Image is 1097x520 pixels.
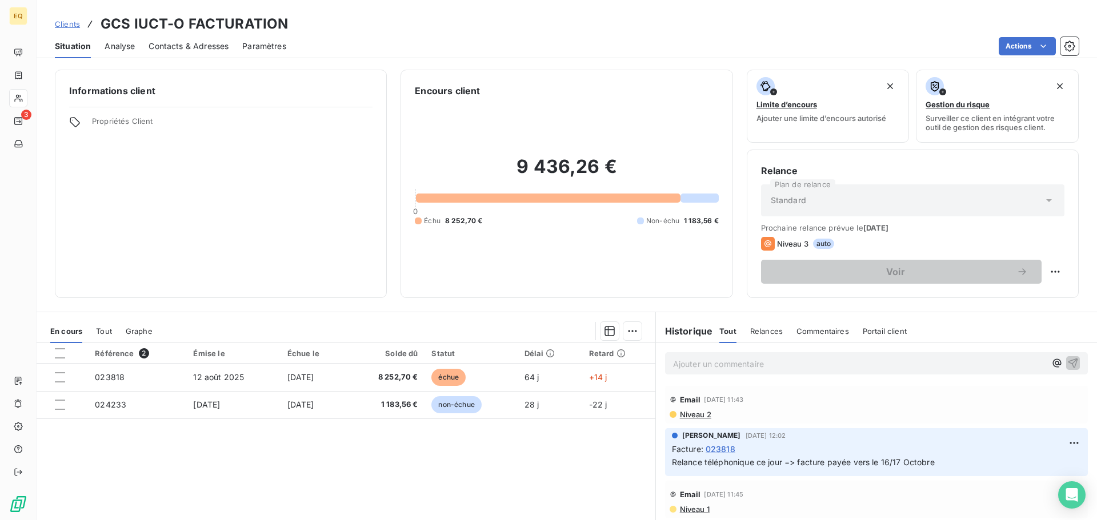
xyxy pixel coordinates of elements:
span: Niveau 2 [679,410,711,419]
span: [DATE] 12:02 [746,432,786,439]
span: Non-échu [646,216,679,226]
span: Standard [771,195,806,206]
h2: 9 436,26 € [415,155,718,190]
div: Référence [95,348,179,358]
span: Voir [775,267,1016,276]
div: Échue le [287,349,341,358]
div: EQ [9,7,27,25]
span: 2 [139,348,149,358]
div: Délai [525,349,575,358]
span: En cours [50,326,82,336]
button: Actions [999,37,1056,55]
span: Email [680,395,701,404]
span: Tout [96,326,112,336]
span: Propriétés Client [92,116,373,132]
span: [DATE] [287,372,314,382]
div: Open Intercom Messenger [1058,481,1086,509]
span: 024233 [95,400,126,409]
span: Gestion du risque [926,100,990,109]
span: Commentaires [796,326,849,336]
button: Voir [761,260,1042,284]
button: Gestion du risqueSurveiller ce client en intégrant votre outil de gestion des risques client. [916,70,1079,143]
span: échue [431,369,466,386]
span: Portail client [863,326,907,336]
span: Ajouter une limite d’encours autorisé [756,114,886,123]
span: Analyse [105,41,135,52]
span: +14 j [589,372,607,382]
span: 3 [21,110,31,120]
button: Limite d’encoursAjouter une limite d’encours autorisé [747,70,910,143]
span: [DATE] [863,223,889,232]
span: 0 [413,207,418,216]
span: Email [680,490,701,499]
div: Émise le [193,349,273,358]
h6: Relance [761,164,1064,178]
span: Surveiller ce client en intégrant votre outil de gestion des risques client. [926,114,1069,132]
span: Niveau 1 [679,505,710,514]
span: Clients [55,19,80,29]
div: Solde dû [354,349,418,358]
a: Clients [55,18,80,30]
span: Niveau 3 [777,239,808,248]
span: Facture : [672,443,703,455]
span: Relances [750,326,783,336]
span: Paramètres [242,41,286,52]
span: Graphe [126,326,153,336]
span: Prochaine relance prévue le [761,223,1064,232]
span: [PERSON_NAME] [682,430,741,441]
h3: GCS IUCT-O FACTURATION [101,14,288,34]
div: Retard [589,349,648,358]
span: 8 252,70 € [354,372,418,383]
span: 8 252,70 € [445,216,483,226]
h6: Historique [656,324,713,338]
img: Logo LeanPay [9,495,27,513]
span: Échu [424,216,441,226]
span: non-échue [431,396,481,413]
span: Relance téléphonique ce jour => facture payée vers le 16/17 Octobre [672,457,935,467]
span: 64 j [525,372,539,382]
span: Situation [55,41,91,52]
span: 1 183,56 € [684,216,719,226]
span: 023818 [95,372,125,382]
span: 12 août 2025 [193,372,244,382]
span: [DATE] 11:43 [704,396,743,403]
span: Contacts & Adresses [149,41,229,52]
div: Statut [431,349,510,358]
span: [DATE] 11:45 [704,491,743,498]
h6: Encours client [415,84,480,98]
span: -22 j [589,400,607,409]
span: 28 j [525,400,539,409]
span: [DATE] [287,400,314,409]
h6: Informations client [69,84,373,98]
span: 023818 [706,443,735,455]
span: Limite d’encours [756,100,817,109]
span: [DATE] [193,400,220,409]
span: Tout [719,326,736,336]
span: 1 183,56 € [354,399,418,410]
span: auto [813,239,835,249]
